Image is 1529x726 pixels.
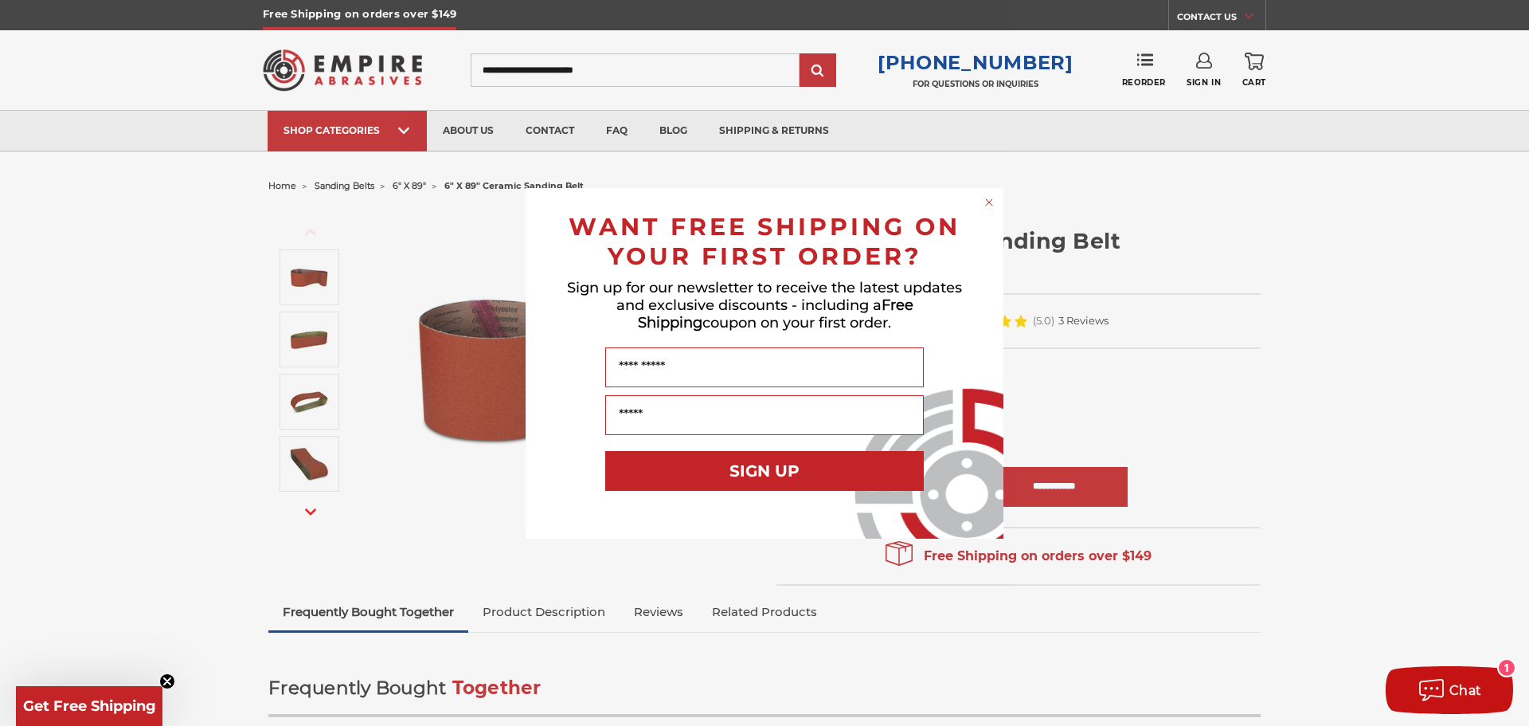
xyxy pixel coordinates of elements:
button: Chat [1386,666,1513,714]
button: Close dialog [981,194,997,210]
span: Free Shipping [638,296,913,332]
div: Get Free ShippingClose teaser [16,686,162,726]
div: 1 [1499,660,1515,676]
span: Chat [1449,683,1482,698]
span: Sign up for our newsletter to receive the latest updates and exclusive discounts - including a co... [567,279,962,332]
button: SIGN UP [605,451,924,491]
button: Close teaser [159,673,175,689]
span: Get Free Shipping [23,697,156,715]
span: WANT FREE SHIPPING ON YOUR FIRST ORDER? [569,212,960,271]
